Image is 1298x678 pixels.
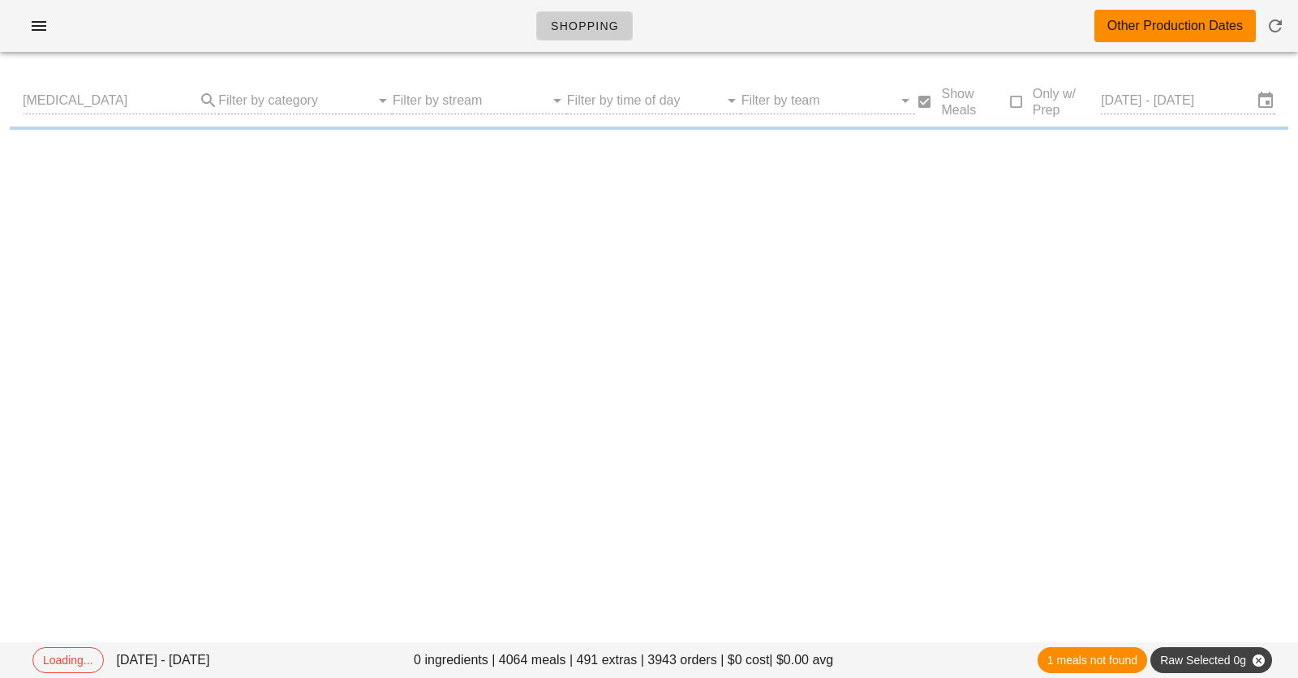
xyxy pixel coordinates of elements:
[1047,647,1137,673] span: 1 meals not found
[43,648,93,672] span: Loading...
[550,19,619,32] span: Shopping
[1251,653,1266,667] button: Close
[1160,647,1262,673] span: Raw Selected 0g
[769,650,833,670] span: | $0.00 avg
[1107,16,1243,36] div: Other Production Dates
[536,11,633,41] a: Shopping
